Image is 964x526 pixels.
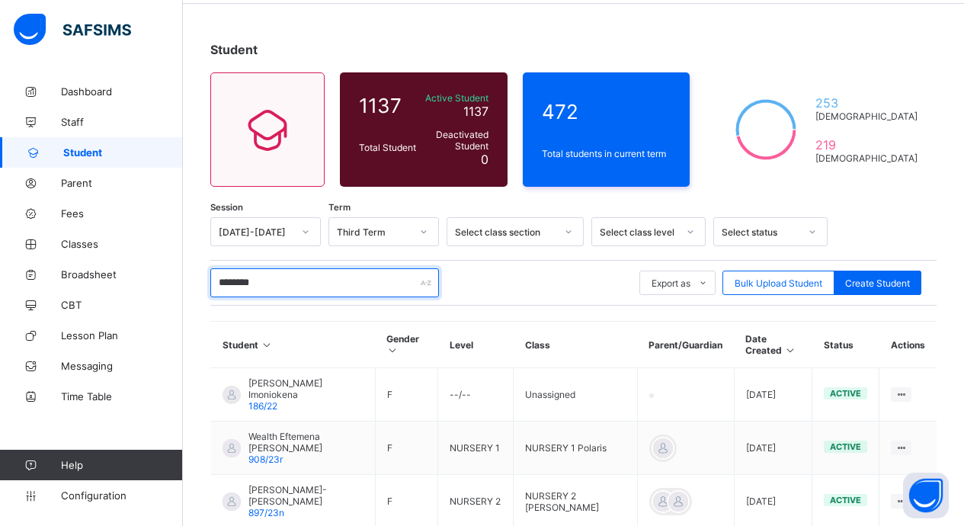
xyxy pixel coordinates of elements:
span: Time Table [61,390,183,403]
i: Sort in Ascending Order [784,345,797,356]
td: [DATE] [734,368,812,422]
td: Unassigned [514,368,637,422]
th: Gender [375,322,438,368]
span: Messaging [61,360,183,372]
span: Bulk Upload Student [735,277,822,289]
span: [PERSON_NAME]-[PERSON_NAME] [248,484,364,507]
span: Student [210,42,258,57]
span: Term [328,202,351,213]
div: Third Term [337,226,411,238]
span: Lesson Plan [61,329,183,342]
span: [PERSON_NAME] Imoniokena [248,377,364,400]
span: Total students in current term [542,148,671,159]
td: --/-- [438,368,514,422]
span: active [830,441,861,452]
span: Parent [61,177,183,189]
span: [DEMOGRAPHIC_DATA] [815,152,918,164]
span: 908/23r [248,454,283,465]
span: Deactivated Student [424,129,488,152]
div: Select status [722,226,799,238]
td: NURSERY 1 Polaris [514,422,637,475]
th: Class [514,322,637,368]
th: Date Created [734,322,812,368]
span: 897/23n [248,507,284,518]
span: Wealth Eftemena [PERSON_NAME] [248,431,364,454]
span: Student [63,146,183,159]
span: Classes [61,238,183,250]
span: Staff [61,116,183,128]
td: F [375,368,438,422]
td: NURSERY 1 [438,422,514,475]
td: [DATE] [734,422,812,475]
span: active [830,495,861,505]
span: CBT [61,299,183,311]
span: Fees [61,207,183,220]
div: Select class level [600,226,677,238]
i: Sort in Ascending Order [386,345,399,356]
span: Session [210,202,243,213]
button: Open asap [903,473,949,518]
span: Broadsheet [61,268,183,281]
span: Active Student [424,92,488,104]
th: Student [211,322,376,368]
i: Sort in Ascending Order [261,339,274,351]
td: F [375,422,438,475]
th: Level [438,322,514,368]
div: Select class section [455,226,556,238]
th: Parent/Guardian [637,322,734,368]
span: Create Student [845,277,910,289]
th: Status [812,322,879,368]
span: 0 [481,152,488,167]
span: 219 [815,137,918,152]
img: safsims [14,14,131,46]
th: Actions [879,322,937,368]
span: 1137 [359,94,416,117]
span: 1137 [463,104,488,119]
span: Configuration [61,489,182,502]
div: Total Student [355,138,420,157]
span: 253 [815,95,918,111]
span: Dashboard [61,85,183,98]
span: Export as [652,277,690,289]
span: active [830,388,861,399]
span: 472 [542,100,671,123]
span: Help [61,459,182,471]
span: 186/22 [248,400,277,412]
span: [DEMOGRAPHIC_DATA] [815,111,918,122]
div: [DATE]-[DATE] [219,226,293,238]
